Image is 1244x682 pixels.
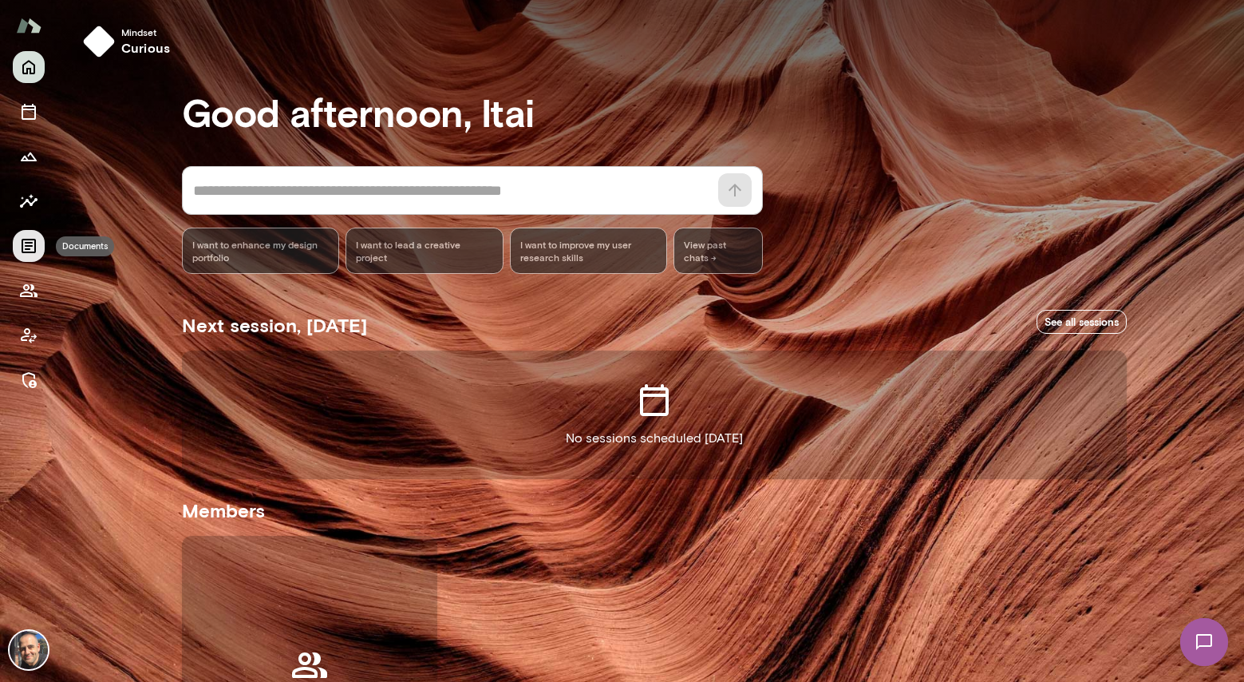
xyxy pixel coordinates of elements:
[16,10,41,41] img: Mento
[182,498,1127,523] h5: Members
[83,26,115,57] img: mindset
[10,631,48,669] img: Itai Rabinowitz
[182,228,340,274] div: I want to enhance my design portfolio
[13,364,45,396] button: Manage
[510,228,668,274] div: I want to improve my user research skills
[56,236,114,256] div: Documents
[13,230,45,262] button: Documents
[520,238,658,264] span: I want to improve my user research skills
[77,19,183,64] button: Mindsetcurious
[121,38,170,57] h6: curious
[121,26,170,38] span: Mindset
[182,312,367,338] h5: Next session, [DATE]
[13,185,45,217] button: Insights
[1037,310,1127,335] a: See all sessions
[13,275,45,307] button: Members
[356,238,493,264] span: I want to lead a creative project
[13,51,45,83] button: Home
[13,96,45,128] button: Sessions
[566,429,743,448] p: No sessions scheduled [DATE]
[673,228,762,274] span: View past chats ->
[346,228,504,274] div: I want to lead a creative project
[192,238,330,264] span: I want to enhance my design portfolio
[182,89,1127,134] h3: Good afternoon, Itai
[13,141,45,172] button: Growth Plan
[13,319,45,351] button: Client app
